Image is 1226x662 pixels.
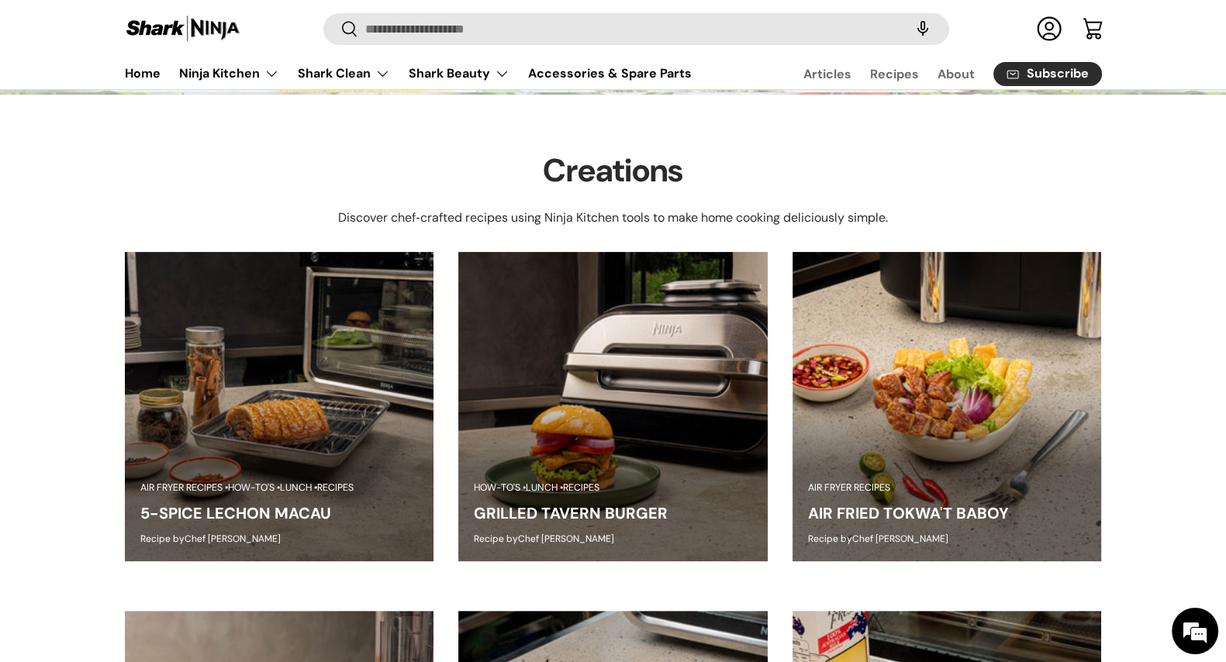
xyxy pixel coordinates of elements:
[543,150,683,192] h2: Creations
[474,503,668,523] a: GRILLED TAVERN BURGER
[1027,68,1089,81] span: Subscribe
[140,503,331,523] a: 5-SPICE LECHON MACAU
[125,58,692,89] nav: Primary
[870,59,919,89] a: Recipes
[458,252,768,561] img: https://sharkninja.com.ph/blogs/recipes/grilled-tavern-burger
[125,252,434,561] img: https://sharkninja.com.ph/blogs/recipes/5-spice-lechon-macau
[793,252,1102,561] img: https://sharkninja.com.ph/blogs/recipes/air-fried-tokwat-baboy
[766,58,1102,89] nav: Secondary
[338,209,887,227] p: Discover chef‑crafted recipes using Ninja Kitchen tools to make home cooking deliciously simple.
[808,503,1009,523] a: AIR FRIED TOKWA'T BABOY
[125,14,241,44] img: Shark Ninja Philippines
[803,59,851,89] a: Articles
[993,62,1102,86] a: Subscribe
[125,58,161,88] a: Home
[938,59,975,89] a: About
[898,12,948,47] speech-search-button: Search by voice
[288,58,399,89] summary: Shark Clean
[528,58,692,88] a: Accessories & Spare Parts
[399,58,519,89] summary: Shark Beauty
[170,58,288,89] summary: Ninja Kitchen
